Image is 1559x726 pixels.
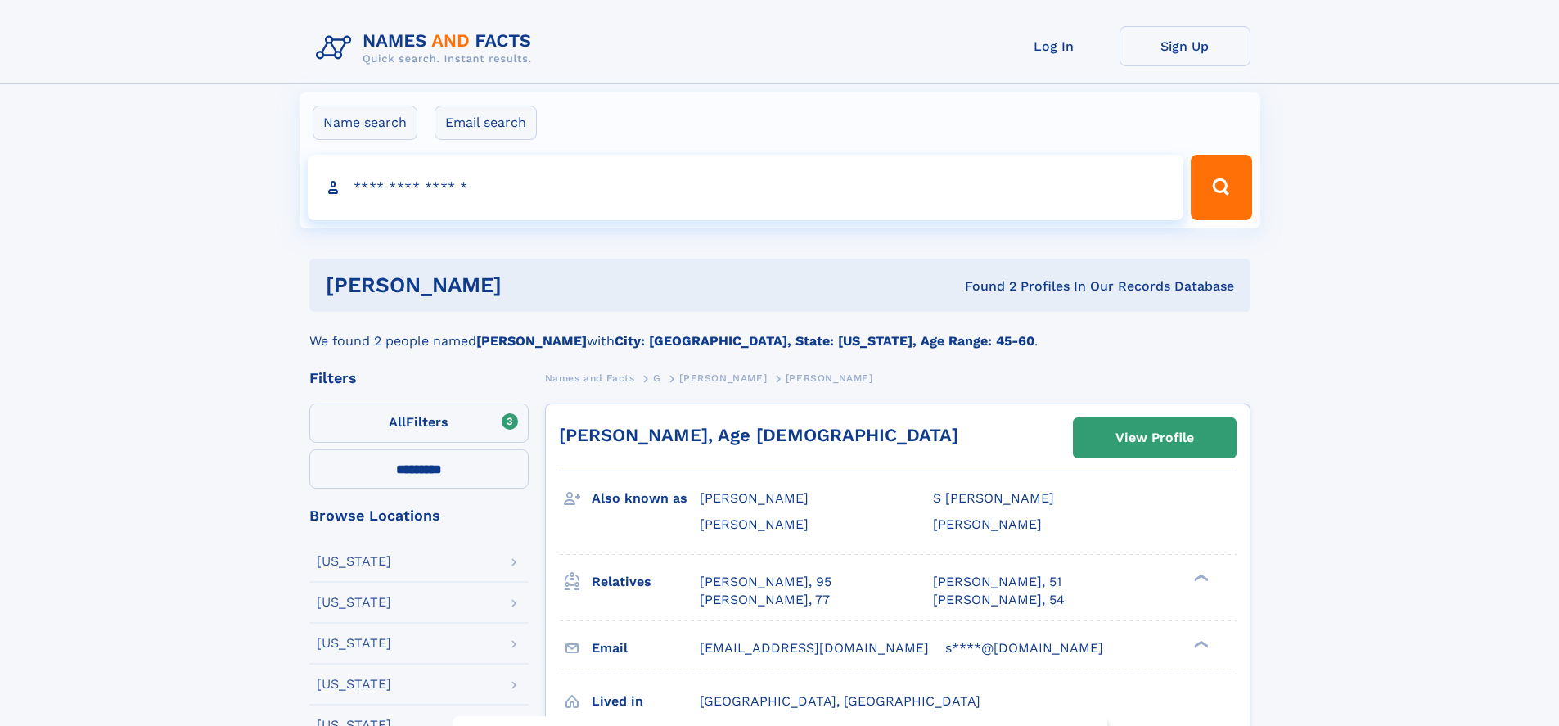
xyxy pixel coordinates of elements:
label: Filters [309,404,529,443]
b: [PERSON_NAME] [476,333,587,349]
span: [PERSON_NAME] [679,372,767,384]
a: Names and Facts [545,368,635,388]
div: Filters [309,371,529,386]
a: [PERSON_NAME], 77 [700,591,830,609]
div: Found 2 Profiles In Our Records Database [733,277,1234,295]
span: [PERSON_NAME] [700,516,809,532]
a: [PERSON_NAME], 54 [933,591,1065,609]
div: ❯ [1190,638,1210,649]
div: [US_STATE] [317,596,391,609]
span: S [PERSON_NAME] [933,490,1054,506]
a: [PERSON_NAME] [679,368,767,388]
button: Search Button [1191,155,1251,220]
div: [US_STATE] [317,555,391,568]
a: View Profile [1074,418,1236,458]
h1: [PERSON_NAME] [326,275,733,295]
label: Email search [435,106,537,140]
a: Log In [989,26,1120,66]
div: View Profile [1115,419,1194,457]
span: [PERSON_NAME] [786,372,873,384]
div: [US_STATE] [317,678,391,691]
a: Sign Up [1120,26,1250,66]
div: We found 2 people named with . [309,312,1250,351]
label: Name search [313,106,417,140]
div: ❯ [1190,572,1210,583]
span: [PERSON_NAME] [700,490,809,506]
h3: Email [592,634,700,662]
input: search input [308,155,1184,220]
b: City: [GEOGRAPHIC_DATA], State: [US_STATE], Age Range: 45-60 [615,333,1034,349]
span: G [653,372,661,384]
h3: Also known as [592,485,700,512]
h3: Lived in [592,688,700,715]
span: All [389,414,406,430]
span: [GEOGRAPHIC_DATA], [GEOGRAPHIC_DATA] [700,693,980,709]
div: [US_STATE] [317,637,391,650]
a: [PERSON_NAME], Age [DEMOGRAPHIC_DATA] [559,425,958,445]
a: [PERSON_NAME], 51 [933,573,1061,591]
span: [EMAIL_ADDRESS][DOMAIN_NAME] [700,640,929,656]
span: [PERSON_NAME] [933,516,1042,532]
a: [PERSON_NAME], 95 [700,573,831,591]
a: G [653,368,661,388]
div: Browse Locations [309,508,529,523]
h3: Relatives [592,568,700,596]
img: Logo Names and Facts [309,26,545,70]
